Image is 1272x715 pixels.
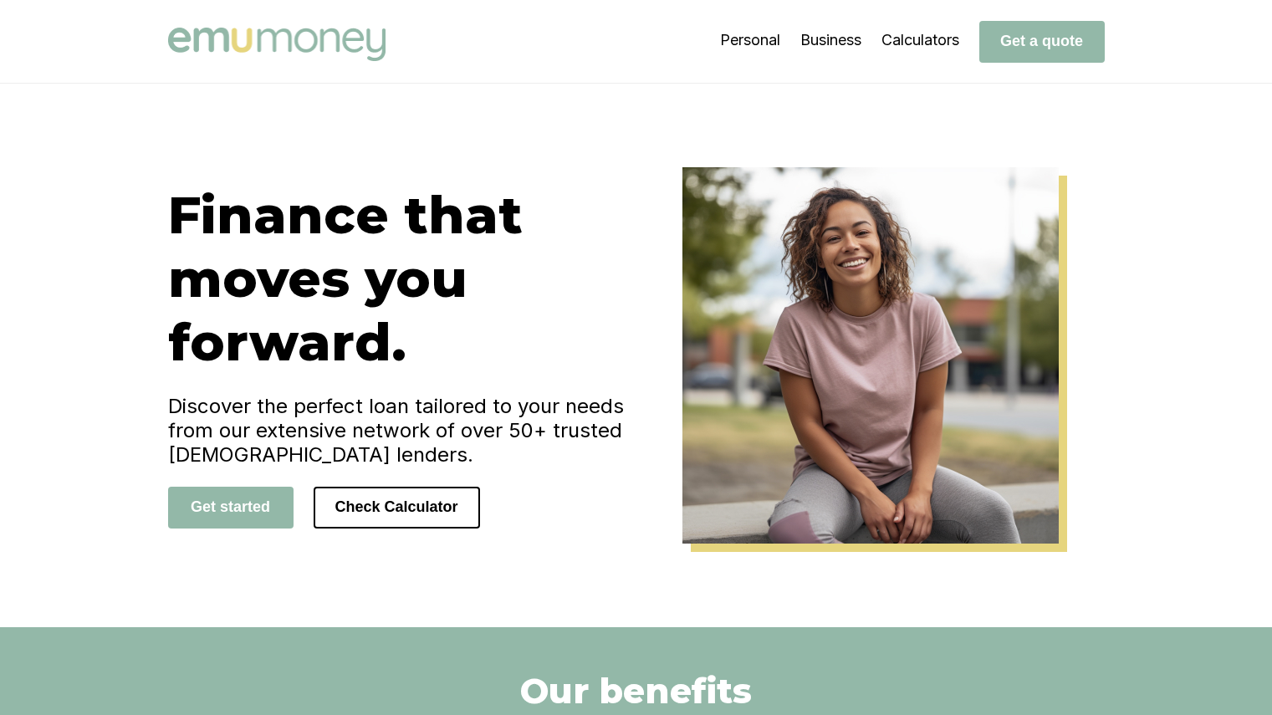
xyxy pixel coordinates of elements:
h1: Finance that moves you forward. [168,183,636,374]
a: Get started [168,498,294,515]
a: Get a quote [979,32,1105,49]
h4: Discover the perfect loan tailored to your needs from our extensive network of over 50+ trusted [... [168,394,636,467]
img: Emu Money Home [682,167,1059,544]
a: Check Calculator [314,498,480,515]
button: Get a quote [979,21,1105,63]
img: Emu Money logo [168,28,386,61]
button: Check Calculator [314,487,480,529]
h2: Our benefits [520,669,752,712]
button: Get started [168,487,294,529]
